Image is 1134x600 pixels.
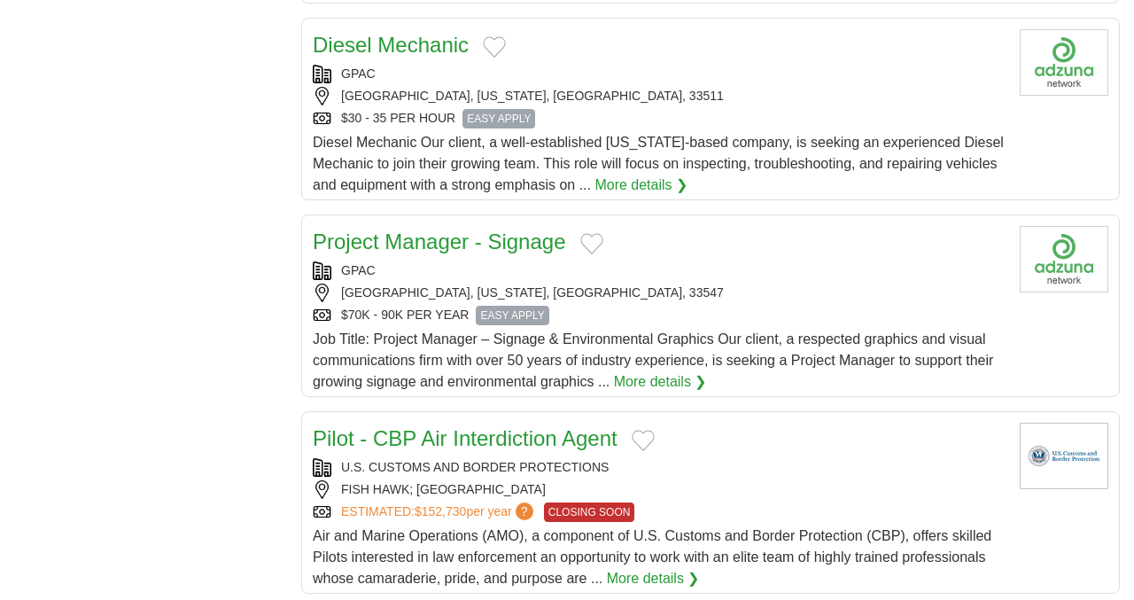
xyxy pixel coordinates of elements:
[1020,423,1108,489] img: Company logo
[1020,29,1108,96] img: Company logo
[313,109,1006,129] div: $30 - 35 PER HOUR
[415,504,466,518] span: $152,730
[607,568,700,589] a: More details ❯
[462,109,535,129] span: EASY APPLY
[313,33,469,57] a: Diesel Mechanic
[313,135,1004,192] span: Diesel Mechanic Our client, a well-established [US_STATE]-based company, is seeking an experience...
[313,426,617,450] a: Pilot - CBP Air Interdiction Agent
[1020,226,1108,292] img: Company logo
[341,503,537,522] a: ESTIMATED:$152,730per year?
[476,306,548,325] span: EASY APPLY
[614,371,707,393] a: More details ❯
[483,36,506,58] button: Add to favorite jobs
[313,230,566,253] a: Project Manager - Signage
[313,87,1006,105] div: [GEOGRAPHIC_DATA], [US_STATE], [GEOGRAPHIC_DATA], 33511
[313,528,991,586] span: Air and Marine Operations (AMO), a component of U.S. Customs and Border Protection (CBP), offers ...
[313,284,1006,302] div: [GEOGRAPHIC_DATA], [US_STATE], [GEOGRAPHIC_DATA], 33547
[313,480,1006,499] div: FISH HAWK; [GEOGRAPHIC_DATA]
[580,233,603,254] button: Add to favorite jobs
[313,306,1006,325] div: $70K - 90K PER YEAR
[313,261,1006,280] div: GPAC
[313,65,1006,83] div: GPAC
[516,503,533,520] span: ?
[313,458,1006,477] div: U.S. CUSTOMS AND BORDER PROTECTIONS
[632,430,655,451] button: Add to favorite jobs
[313,331,993,389] span: Job Title: Project Manager – Signage & Environmental Graphics Our client, a respected graphics an...
[594,175,687,196] a: More details ❯
[544,503,635,522] span: CLOSING SOON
